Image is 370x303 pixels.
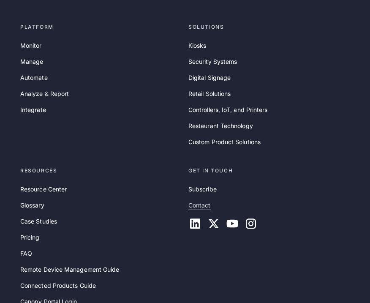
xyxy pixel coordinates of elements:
[20,57,43,66] a: Manage
[20,73,48,82] a: Automate
[188,57,237,66] a: Security Systems
[20,185,67,194] a: Resource Center
[20,265,119,274] a: Remote Device Management Guide
[20,23,182,31] div: Platform
[188,105,267,115] a: Controllers, IoT, and Printers
[20,233,40,242] a: Pricing
[188,121,253,131] a: Restaurant Technology
[188,137,261,147] a: Custom Product Solutions
[188,201,211,210] a: Contact
[188,89,231,98] a: Retail Solutions
[188,23,350,31] div: Solutions
[188,73,231,82] a: Digital Signage
[188,167,350,175] div: Get in touch
[20,281,96,290] a: Connected Products Guide
[188,41,206,50] a: Kiosks
[20,105,46,115] a: Integrate
[20,41,42,50] a: Monitor
[20,89,69,98] a: Analyze & Report
[20,249,32,258] a: FAQ
[20,201,44,210] a: Glossary
[20,167,182,175] div: Resources
[20,217,57,226] a: Case Studies
[188,185,217,194] a: Subscribe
